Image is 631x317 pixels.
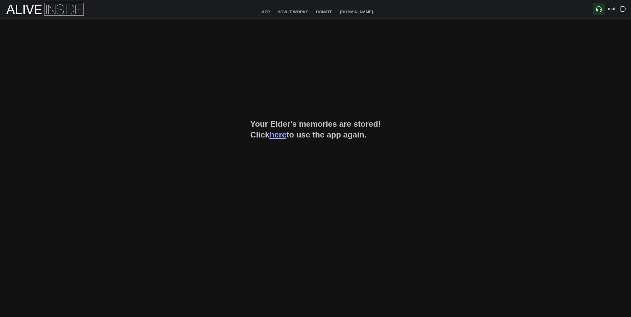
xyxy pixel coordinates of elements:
h1: Your Elder's memories are stored! Click to use the app again. [250,119,381,140]
a: How It Works [274,7,312,18]
a: here [269,130,286,139]
img: Alive Inside Logo [6,3,84,16]
b: mat [608,6,616,11]
a: Donate [312,7,336,18]
a: [DOMAIN_NAME] [336,7,377,18]
a: App [258,7,274,18]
